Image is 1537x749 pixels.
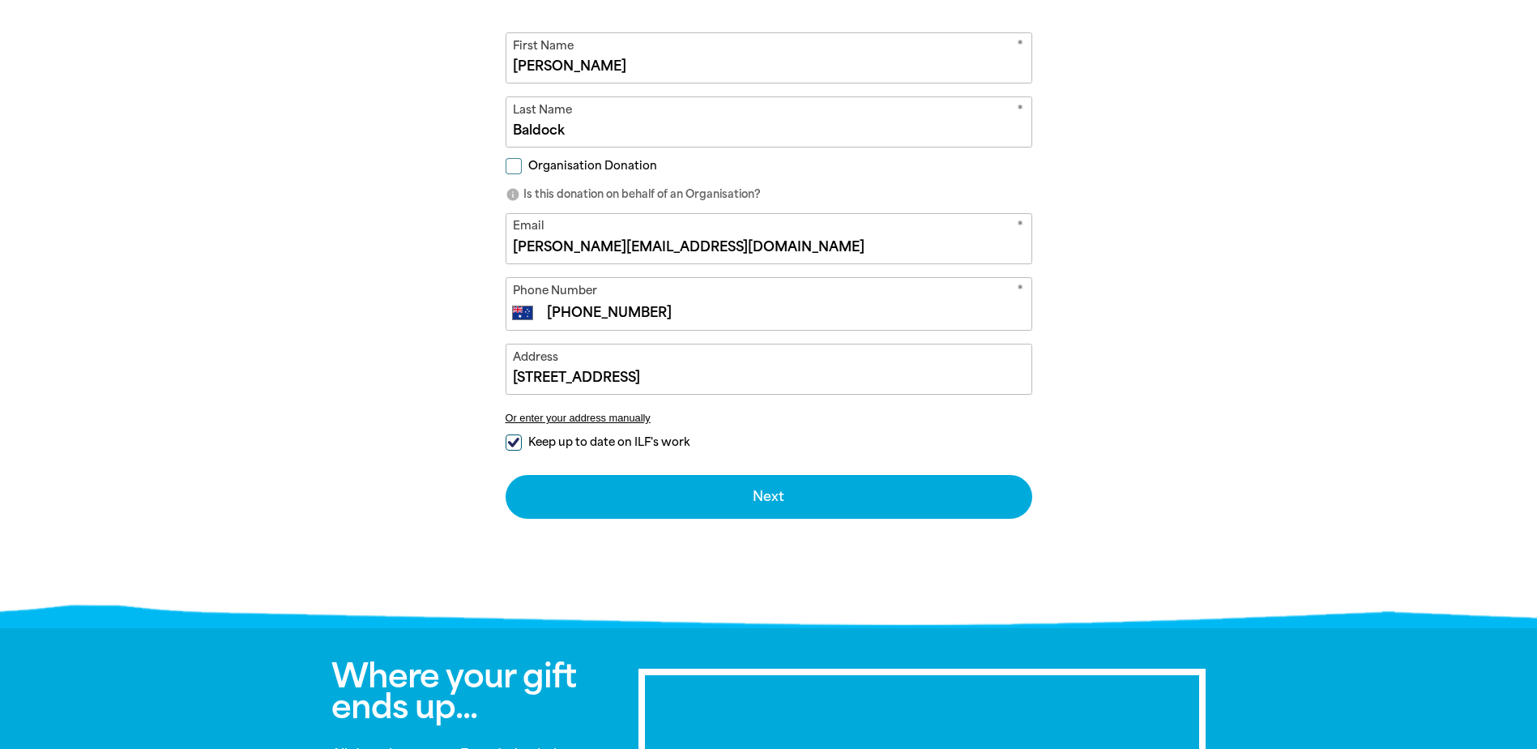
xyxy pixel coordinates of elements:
[506,412,1032,424] button: Or enter your address manually
[506,187,520,202] i: info
[506,186,1032,203] p: Is this donation on behalf of an Organisation?
[506,434,522,451] input: Keep up to date on ILF's work
[1017,282,1023,302] i: Required
[506,475,1032,519] button: Next
[506,158,522,174] input: Organisation Donation
[528,158,657,173] span: Organisation Donation
[331,657,576,726] span: Where your gift ends up...
[528,434,690,450] span: Keep up to date on ILF's work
